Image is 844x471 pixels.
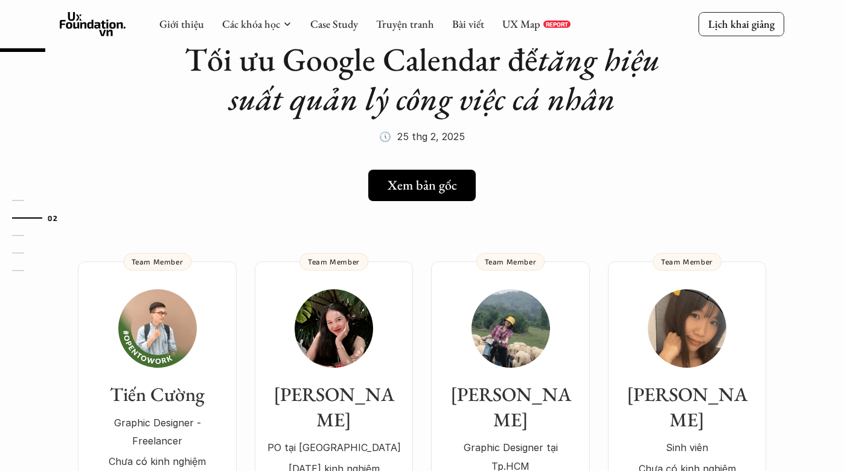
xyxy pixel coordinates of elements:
a: 02 [12,211,69,225]
a: Bài viết [452,17,484,31]
a: Xem bản gốc [368,170,476,201]
a: Case Study [310,17,358,31]
a: Lịch khai giảng [699,12,784,36]
a: UX Map [502,17,540,31]
strong: 02 [48,214,57,222]
p: PO tại [GEOGRAPHIC_DATA] [267,438,401,457]
h1: Tối ưu Google Calendar để [181,40,663,118]
p: REPORT [546,21,568,28]
p: Sinh viên [620,438,754,457]
p: Lịch khai giảng [708,17,775,31]
a: Giới thiệu [159,17,204,31]
h3: [PERSON_NAME] [620,382,754,432]
p: 🕔 25 thg 2, 2025 [379,127,465,146]
h3: Tiến Cường [90,382,225,408]
p: Graphic Designer - Freelancer [90,414,225,450]
p: Chưa có kinh nghiệm [90,452,225,470]
h3: [PERSON_NAME] [267,382,401,432]
h3: [PERSON_NAME] [443,382,578,432]
p: Team Member [308,257,360,266]
em: tăng hiệu suất quản lý công việc cá nhân [229,38,667,120]
p: Team Member [132,257,184,266]
h5: Xem bản gốc [388,178,457,193]
p: Team Member [485,257,537,266]
a: Truyện tranh [376,17,434,31]
p: Team Member [661,257,713,266]
a: REPORT [543,21,571,28]
a: Các khóa học [222,17,280,31]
